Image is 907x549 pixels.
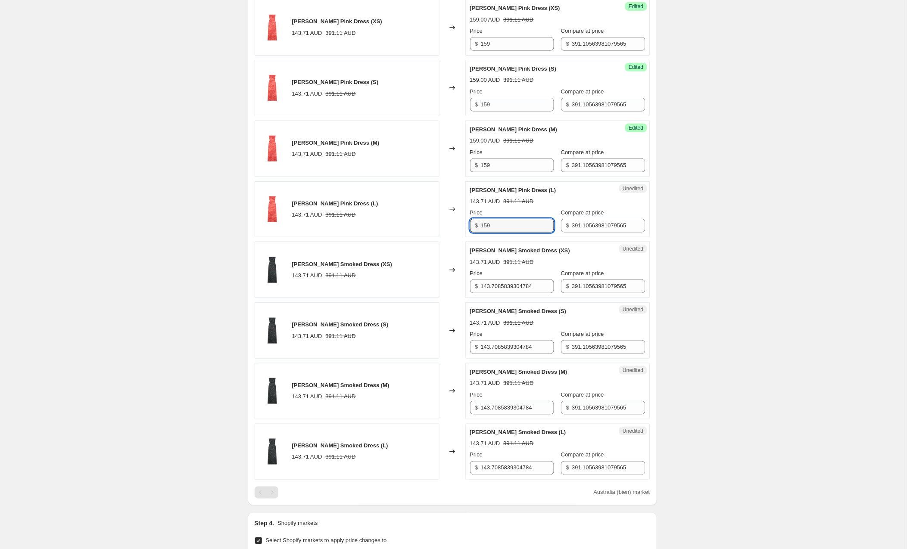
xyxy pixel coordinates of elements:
strike: 391.11 AUD [504,76,534,84]
span: $ [475,283,478,289]
span: $ [475,101,478,108]
span: [PERSON_NAME] Pink Dress (S) [292,79,379,85]
h2: Step 4. [255,519,274,528]
div: 143.71 AUD [292,271,322,280]
span: [PERSON_NAME] Pink Dress (M) [292,140,380,146]
span: Price [470,452,483,458]
img: ROMUALDA-8_80x.jpg [259,75,285,101]
strike: 391.11 AUD [326,332,356,341]
span: Compare at price [561,270,604,276]
div: 159.00 AUD [470,76,500,84]
span: Edited [629,124,643,131]
span: [PERSON_NAME] Smoked Dress (M) [470,369,567,375]
img: ROMUALDA-8_80x.jpg [259,136,285,161]
span: $ [475,344,478,350]
img: ROMUALDA-9_80x.jpg [259,439,285,465]
strike: 391.11 AUD [326,150,356,158]
div: 143.71 AUD [470,319,500,327]
span: Compare at price [561,452,604,458]
div: 143.71 AUD [292,453,322,462]
span: $ [566,344,569,350]
span: $ [566,40,569,47]
div: 143.71 AUD [470,197,500,206]
span: [PERSON_NAME] Smoked Dress (S) [470,308,567,314]
span: Price [470,209,483,216]
span: Edited [629,3,643,10]
div: 143.71 AUD [292,392,322,401]
span: Select Shopify markets to apply price changes to [266,537,387,544]
strike: 391.11 AUD [326,453,356,462]
span: Price [470,391,483,398]
span: $ [566,222,569,229]
span: $ [475,162,478,168]
span: Australia (bien) market [594,489,650,496]
div: 143.71 AUD [292,29,322,37]
strike: 391.11 AUD [326,392,356,401]
strike: 391.11 AUD [326,271,356,280]
span: [PERSON_NAME] Pink Dress (L) [292,200,378,207]
span: Price [470,88,483,95]
div: 143.71 AUD [292,332,322,341]
img: ROMUALDA-9_80x.jpg [259,378,285,404]
strike: 391.11 AUD [504,258,534,267]
span: [PERSON_NAME] Pink Dress (XS) [292,18,383,25]
span: $ [475,465,478,471]
strike: 391.11 AUD [504,16,534,24]
strike: 391.11 AUD [504,379,534,388]
span: Price [470,331,483,337]
span: Price [470,28,483,34]
span: [PERSON_NAME] Pink Dress (M) [470,126,558,133]
span: Unedited [623,428,643,434]
img: ROMUALDA-8_80x.jpg [259,196,285,222]
span: Compare at price [561,149,604,155]
strike: 391.11 AUD [504,136,534,145]
span: Compare at price [561,331,604,337]
span: [PERSON_NAME] Pink Dress (L) [470,187,556,193]
span: $ [475,404,478,411]
span: Compare at price [561,209,604,216]
div: 143.71 AUD [292,150,322,158]
span: $ [566,101,569,108]
span: Edited [629,64,643,71]
strike: 391.11 AUD [504,319,534,327]
span: Unedited [623,245,643,252]
span: Price [470,149,483,155]
strike: 391.11 AUD [504,440,534,448]
span: [PERSON_NAME] Pink Dress (S) [470,65,557,72]
div: 143.71 AUD [470,440,500,448]
div: 143.71 AUD [470,258,500,267]
span: [PERSON_NAME] Smoked Dress (S) [292,321,389,328]
p: Shopify markets [277,519,318,528]
strike: 391.11 AUD [504,197,534,206]
span: [PERSON_NAME] Smoked Dress (L) [470,429,566,436]
span: $ [475,222,478,229]
span: [PERSON_NAME] Smoked Dress (L) [292,443,388,449]
span: Compare at price [561,28,604,34]
span: $ [566,283,569,289]
span: $ [566,404,569,411]
span: Compare at price [561,391,604,398]
span: Unedited [623,306,643,313]
nav: Pagination [255,487,278,499]
img: ROMUALDA-9_80x.jpg [259,257,285,283]
div: 143.71 AUD [292,211,322,219]
span: $ [475,40,478,47]
span: Unedited [623,185,643,192]
div: 159.00 AUD [470,16,500,24]
div: 143.71 AUD [292,90,322,98]
strike: 391.11 AUD [326,211,356,219]
strike: 391.11 AUD [326,29,356,37]
span: [PERSON_NAME] Smoked Dress (M) [292,382,390,388]
span: [PERSON_NAME] Pink Dress (XS) [470,5,561,11]
span: [PERSON_NAME] Smoked Dress (XS) [292,261,393,267]
img: ROMUALDA-8_80x.jpg [259,15,285,40]
div: 143.71 AUD [470,379,500,388]
div: 159.00 AUD [470,136,500,145]
span: $ [566,162,569,168]
span: Compare at price [561,88,604,95]
span: [PERSON_NAME] Smoked Dress (XS) [470,247,570,254]
img: ROMUALDA-9_80x.jpg [259,318,285,344]
span: Unedited [623,367,643,374]
strike: 391.11 AUD [326,90,356,98]
span: Price [470,270,483,276]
